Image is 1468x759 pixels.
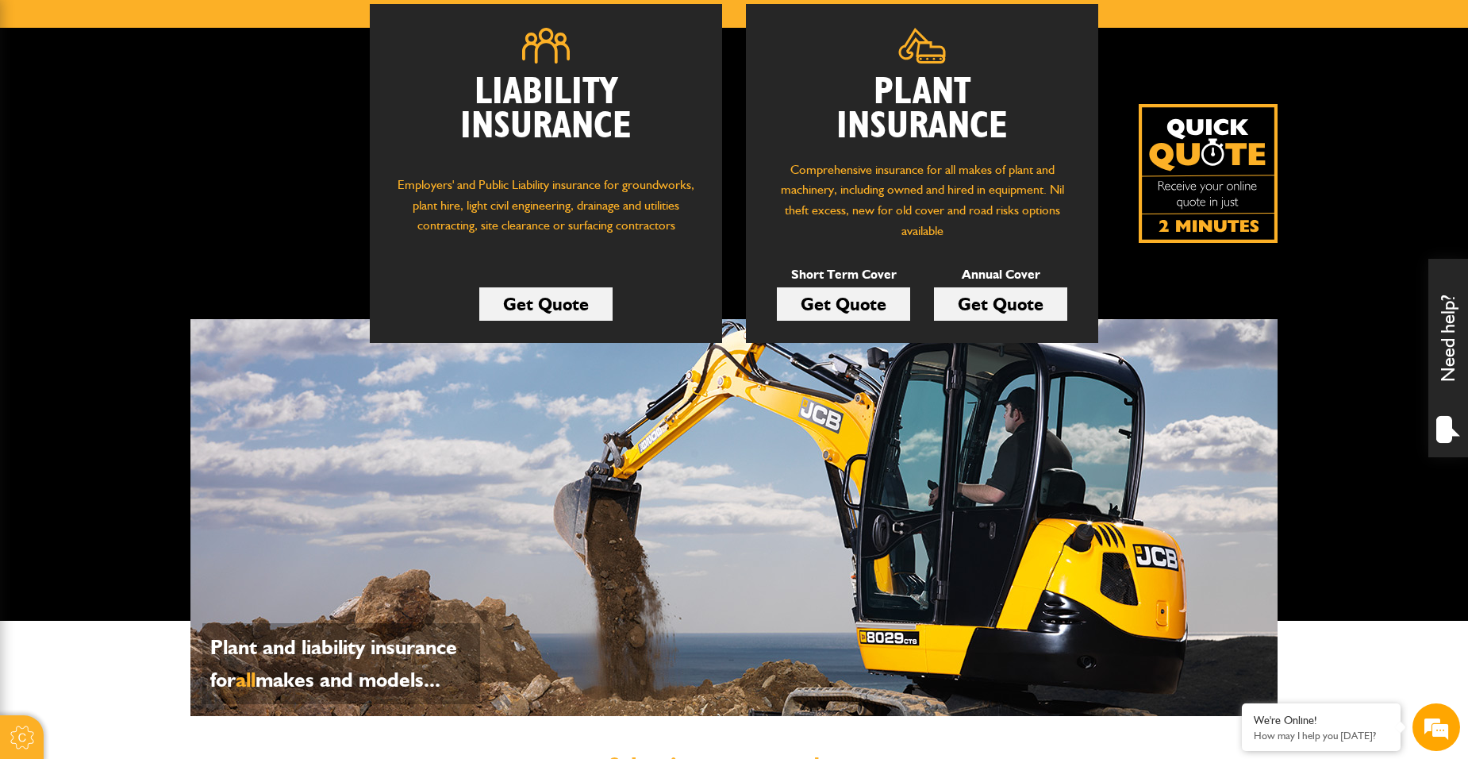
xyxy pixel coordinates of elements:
h2: Liability Insurance [394,75,698,160]
p: Annual Cover [934,264,1067,285]
div: We're Online! [1254,714,1389,727]
p: Short Term Cover [777,264,910,285]
a: Get your insurance quote isn just 2-minutes [1139,104,1278,243]
p: Employers' and Public Liability insurance for groundworks, plant hire, light civil engineering, d... [394,175,698,251]
img: Quick Quote [1139,104,1278,243]
p: Plant and liability insurance for makes and models... [210,631,472,696]
p: Comprehensive insurance for all makes of plant and machinery, including owned and hired in equipm... [770,160,1074,241]
span: all [236,667,256,692]
a: Get Quote [479,287,613,321]
div: Need help? [1428,259,1468,457]
a: Get Quote [934,287,1067,321]
a: Get Quote [777,287,910,321]
h2: Plant Insurance [770,75,1074,144]
p: How may I help you today? [1254,730,1389,742]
